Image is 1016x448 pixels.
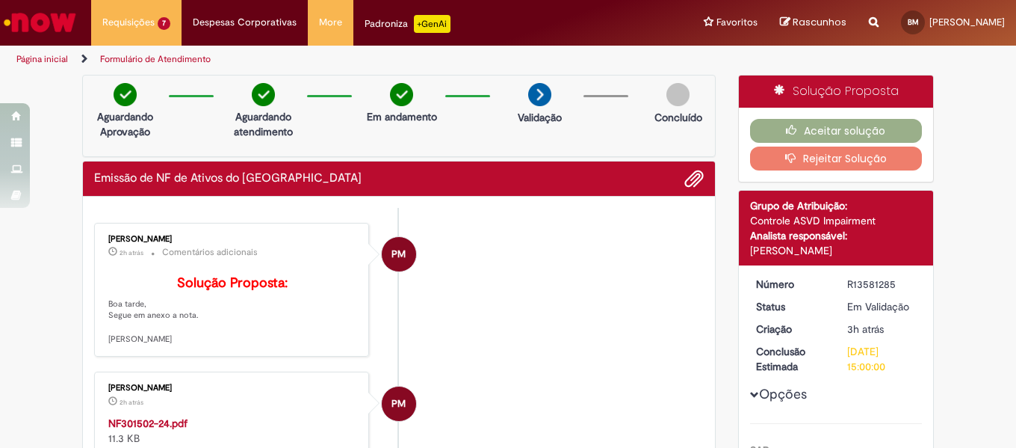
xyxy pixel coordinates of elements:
[847,322,917,337] div: 30/09/2025 12:38:58
[16,53,68,65] a: Página inicial
[227,109,300,139] p: Aguardando atendimento
[780,16,846,30] a: Rascunhos
[666,83,690,106] img: img-circle-grey.png
[193,15,297,30] span: Despesas Corporativas
[750,198,923,213] div: Grupo de Atribuição:
[120,248,143,257] time: 30/09/2025 13:30:56
[177,274,288,292] b: Solução Proposta:
[745,277,837,292] dt: Número
[102,15,155,30] span: Requisições
[745,344,837,374] dt: Conclusão Estimada
[391,236,406,272] span: PM
[319,15,342,30] span: More
[793,15,846,29] span: Rascunhos
[108,235,357,244] div: [PERSON_NAME]
[716,15,758,30] span: Favoritos
[1,7,78,37] img: ServiceNow
[108,416,357,446] div: 11.3 KB
[391,386,406,422] span: PM
[654,110,702,125] p: Concluído
[158,17,170,30] span: 7
[120,398,143,407] span: 2h atrás
[929,16,1005,28] span: [PERSON_NAME]
[908,17,919,27] span: BM
[120,398,143,407] time: 30/09/2025 13:30:51
[89,109,161,139] p: Aguardando Aprovação
[847,322,884,336] span: 3h atrás
[739,76,934,108] div: Solução Proposta
[414,15,450,33] p: +GenAi
[94,172,362,185] h2: Emissão de NF de Ativos do ASVD Histórico de tíquete
[382,237,416,271] div: Paola Machado
[745,299,837,314] dt: Status
[847,322,884,336] time: 30/09/2025 12:38:58
[252,83,275,106] img: check-circle-green.png
[390,83,413,106] img: check-circle-green.png
[847,299,917,314] div: Em Validação
[120,248,143,257] span: 2h atrás
[108,384,357,393] div: [PERSON_NAME]
[108,276,357,346] p: Boa tarde, Segue em anexo a nota. [PERSON_NAME]
[684,169,704,188] button: Adicionar anexos
[750,147,923,171] button: Rejeitar Solução
[750,119,923,143] button: Aceitar solução
[114,83,137,106] img: check-circle-green.png
[100,53,211,65] a: Formulário de Atendimento
[745,322,837,337] dt: Criação
[162,246,258,259] small: Comentários adicionais
[847,344,917,374] div: [DATE] 15:00:00
[750,213,923,228] div: Controle ASVD Impairment
[847,277,917,292] div: R13581285
[367,109,437,124] p: Em andamento
[518,110,562,125] p: Validação
[11,46,666,73] ul: Trilhas de página
[528,83,551,106] img: arrow-next.png
[750,243,923,258] div: [PERSON_NAME]
[750,228,923,243] div: Analista responsável:
[108,417,188,430] a: NF301502-24.pdf
[382,387,416,421] div: Paola Machado
[365,15,450,33] div: Padroniza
